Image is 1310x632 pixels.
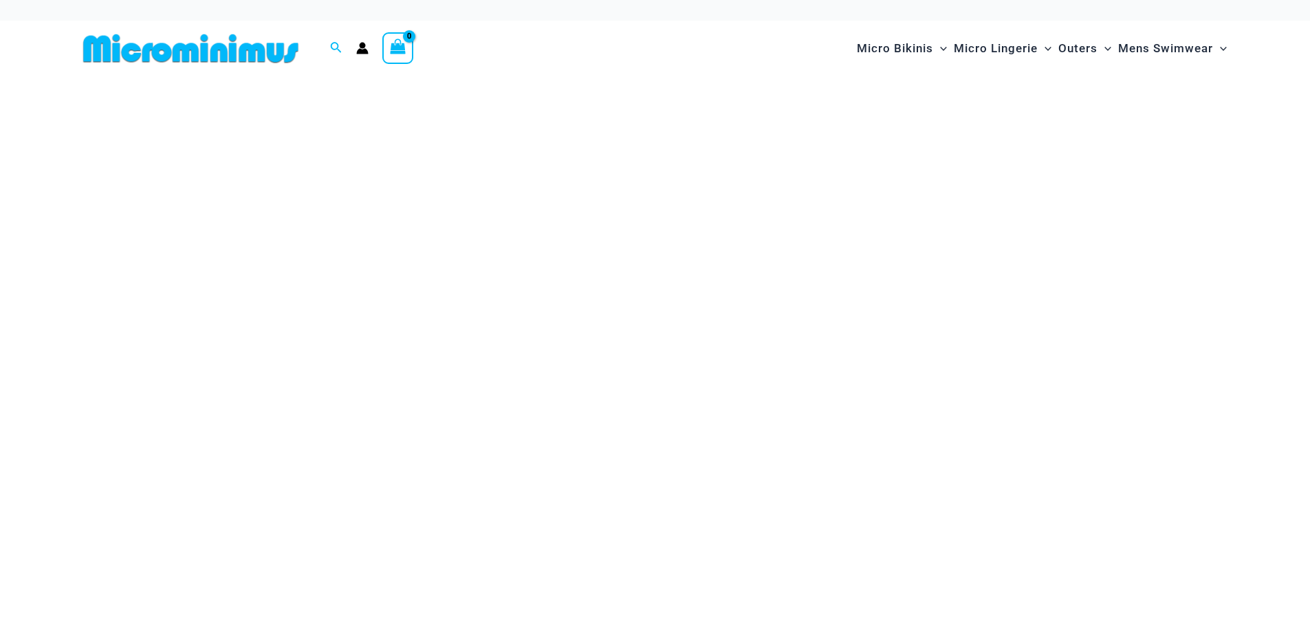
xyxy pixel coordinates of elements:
[954,31,1038,66] span: Micro Lingerie
[853,28,950,69] a: Micro BikinisMenu ToggleMenu Toggle
[356,42,369,54] a: Account icon link
[1055,28,1115,69] a: OutersMenu ToggleMenu Toggle
[1098,31,1111,66] span: Menu Toggle
[1115,28,1230,69] a: Mens SwimwearMenu ToggleMenu Toggle
[857,31,933,66] span: Micro Bikinis
[330,40,342,57] a: Search icon link
[1038,31,1051,66] span: Menu Toggle
[78,33,304,64] img: MM SHOP LOGO FLAT
[1118,31,1213,66] span: Mens Swimwear
[851,25,1233,72] nav: Site Navigation
[1213,31,1227,66] span: Menu Toggle
[933,31,947,66] span: Menu Toggle
[950,28,1055,69] a: Micro LingerieMenu ToggleMenu Toggle
[382,32,414,64] a: View Shopping Cart, empty
[1058,31,1098,66] span: Outers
